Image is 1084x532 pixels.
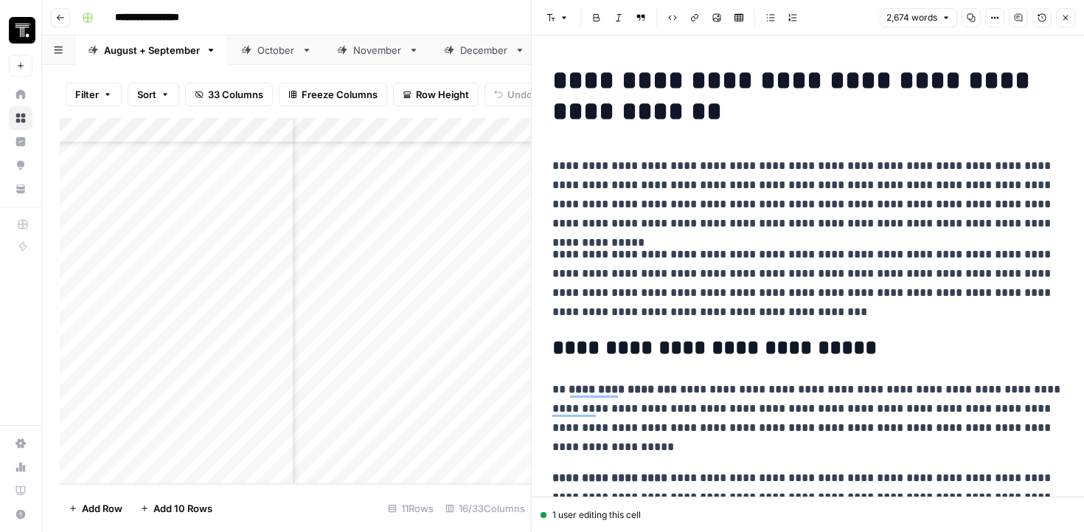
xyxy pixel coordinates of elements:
[208,87,263,102] span: 33 Columns
[137,87,156,102] span: Sort
[9,177,32,201] a: Your Data
[382,497,439,520] div: 11 Rows
[416,87,469,102] span: Row Height
[66,83,122,106] button: Filter
[257,43,296,58] div: October
[9,502,32,526] button: Help + Support
[9,17,35,44] img: Thoughtspot Logo
[9,479,32,502] a: Learning Hub
[82,501,122,516] span: Add Row
[75,35,229,65] a: August + September
[439,497,531,520] div: 16/33 Columns
[9,153,32,177] a: Opportunities
[302,87,378,102] span: Freeze Columns
[60,497,131,520] button: Add Row
[880,8,957,27] button: 2,674 words
[185,83,273,106] button: 33 Columns
[279,83,387,106] button: Freeze Columns
[507,87,532,102] span: Undo
[431,35,538,65] a: December
[131,497,221,520] button: Add 10 Rows
[75,87,99,102] span: Filter
[104,43,200,58] div: August + September
[324,35,431,65] a: November
[9,83,32,106] a: Home
[9,130,32,153] a: Insights
[9,432,32,455] a: Settings
[460,43,509,58] div: December
[393,83,479,106] button: Row Height
[9,106,32,130] a: Browse
[9,455,32,479] a: Usage
[353,43,403,58] div: November
[9,12,32,49] button: Workspace: Thoughtspot
[484,83,542,106] button: Undo
[128,83,179,106] button: Sort
[153,501,212,516] span: Add 10 Rows
[541,508,1075,522] div: 1 user editing this cell
[229,35,324,65] a: October
[886,11,937,24] span: 2,674 words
